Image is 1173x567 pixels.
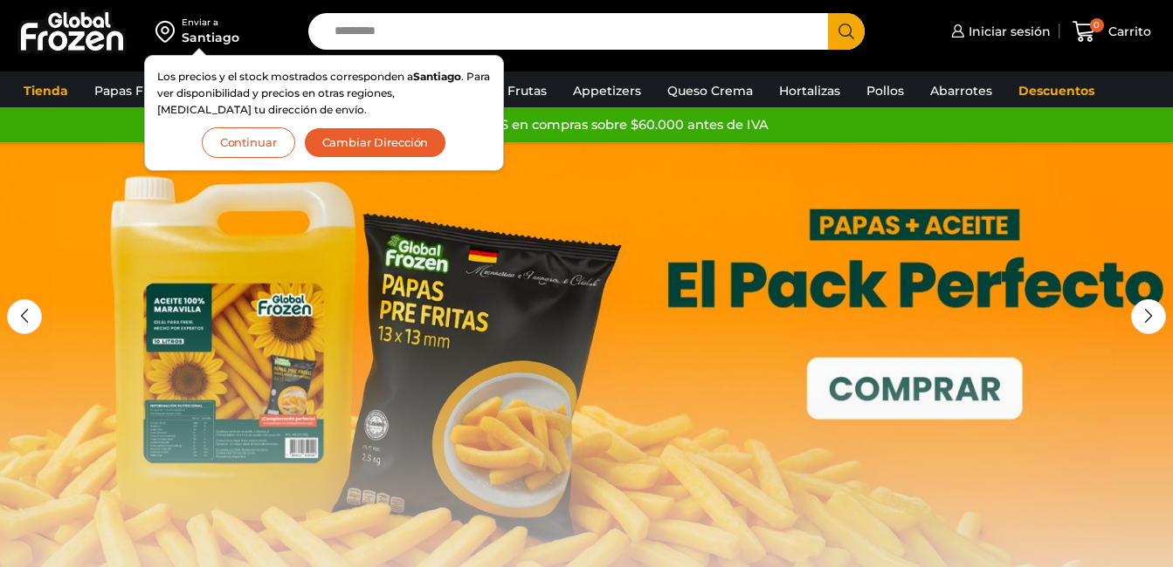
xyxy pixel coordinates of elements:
[1010,74,1103,107] a: Descuentos
[921,74,1001,107] a: Abarrotes
[157,68,491,119] p: Los precios y el stock mostrados corresponden a . Para ver disponibilidad y precios en otras regi...
[182,17,239,29] div: Enviar a
[1131,299,1166,334] div: Next slide
[1090,18,1104,32] span: 0
[155,17,182,46] img: address-field-icon.svg
[659,74,762,107] a: Queso Crema
[947,14,1051,49] a: Iniciar sesión
[770,74,849,107] a: Hortalizas
[1104,23,1151,40] span: Carrito
[304,127,447,158] button: Cambiar Dirección
[15,74,77,107] a: Tienda
[858,74,913,107] a: Pollos
[86,74,179,107] a: Papas Fritas
[202,127,295,158] button: Continuar
[964,23,1051,40] span: Iniciar sesión
[1068,11,1156,52] a: 0 Carrito
[413,70,461,83] strong: Santiago
[182,29,239,46] div: Santiago
[564,74,650,107] a: Appetizers
[7,299,42,334] div: Previous slide
[828,13,865,50] button: Search button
